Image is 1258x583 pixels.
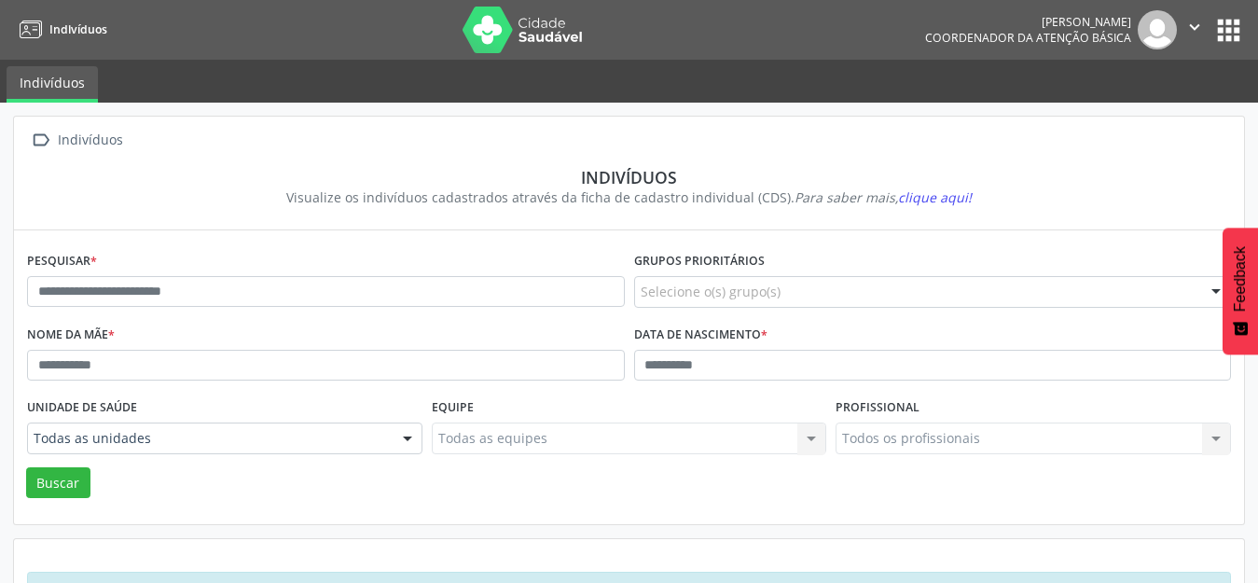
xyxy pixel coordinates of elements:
a: Indivíduos [7,66,98,103]
span: Todas as unidades [34,429,384,448]
button: Feedback - Mostrar pesquisa [1223,228,1258,354]
i:  [1184,17,1205,37]
span: Indivíduos [49,21,107,37]
i:  [27,127,54,154]
a:  Indivíduos [27,127,126,154]
label: Unidade de saúde [27,394,137,423]
div: [PERSON_NAME] [925,14,1131,30]
button: apps [1212,14,1245,47]
button:  [1177,10,1212,49]
label: Pesquisar [27,247,97,276]
label: Nome da mãe [27,321,115,350]
span: Feedback [1232,246,1249,312]
div: Indivíduos [40,167,1218,187]
div: Visualize os indivíduos cadastrados através da ficha de cadastro individual (CDS). [40,187,1218,207]
label: Equipe [432,394,474,423]
span: clique aqui! [898,188,972,206]
a: Indivíduos [13,14,107,45]
span: Selecione o(s) grupo(s) [641,282,781,301]
label: Grupos prioritários [634,247,765,276]
span: Coordenador da Atenção Básica [925,30,1131,46]
label: Data de nascimento [634,321,767,350]
label: Profissional [836,394,919,423]
button: Buscar [26,467,90,499]
div: Indivíduos [54,127,126,154]
i: Para saber mais, [795,188,972,206]
img: img [1138,10,1177,49]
